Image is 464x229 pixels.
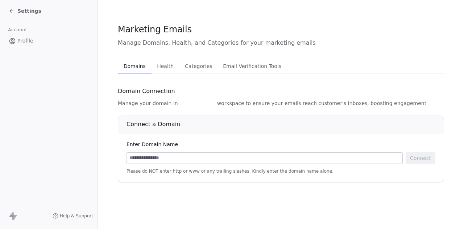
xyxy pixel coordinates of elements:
span: Manage Domains, Health, and Categories for your marketing emails [118,39,444,47]
button: Connect [406,152,435,164]
span: workspace to ensure your emails reach [217,100,317,107]
span: Health [154,61,177,71]
span: Settings [17,7,41,15]
span: Help & Support [60,213,93,219]
span: Manage your domain in [118,100,178,107]
span: Categories [182,61,215,71]
span: Account [5,24,30,35]
span: Please do NOT enter http or www or any trailing slashes. Kindly enter the domain name alone. [127,168,435,174]
a: Help & Support [53,213,93,219]
span: Domains [121,61,149,71]
span: Marketing Emails [118,24,192,35]
span: Email Verification Tools [220,61,284,71]
div: Enter Domain Name [127,141,435,148]
a: Settings [9,7,41,15]
span: Profile [17,37,33,45]
span: Domain Connection [118,87,175,96]
span: customer's inboxes, boosting engagement [318,100,426,107]
span: Connect a Domain [127,121,180,128]
a: Profile [6,35,92,47]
